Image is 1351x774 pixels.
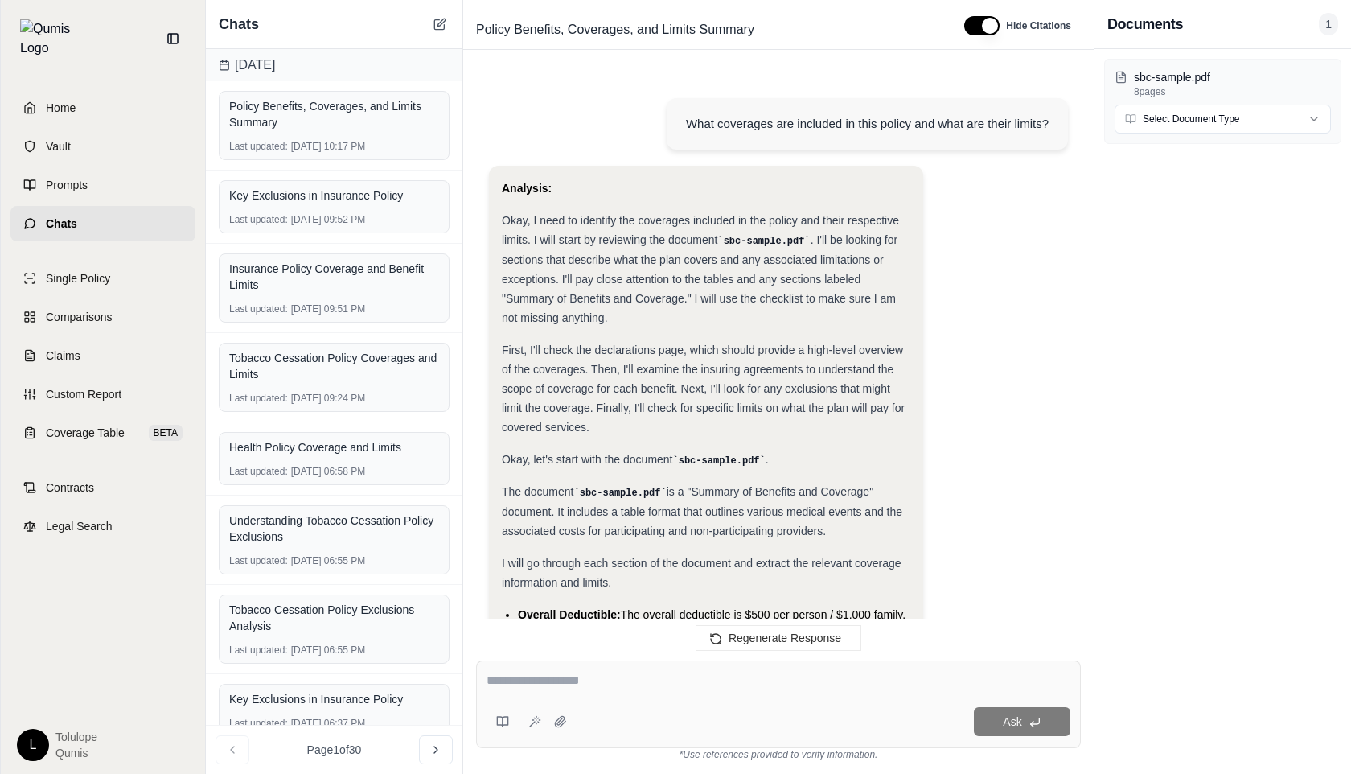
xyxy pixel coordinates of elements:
[10,261,195,296] a: Single Policy
[20,19,80,58] img: Qumis Logo
[673,455,766,467] code: sbc-sample.pdf
[46,177,88,193] span: Prompts
[502,344,905,434] span: First, I'll check the declarations page, which should provide a high-level overview of the covera...
[974,707,1070,736] button: Ask
[307,742,362,758] span: Page 1 of 30
[229,644,288,657] span: Last updated:
[46,138,71,154] span: Vault
[717,236,810,247] code: sbc-sample.pdf
[518,608,621,621] span: Overall Deductible:
[10,167,195,203] a: Prompts
[229,717,439,730] div: [DATE] 06:37 PM
[206,49,462,81] div: [DATE]
[10,206,195,241] a: Chats
[55,745,97,761] span: Qumis
[1006,19,1071,32] span: Hide Citations
[46,518,113,534] span: Legal Search
[1319,13,1338,35] span: 1
[229,350,439,382] div: Tobacco Cessation Policy Coverages and Limits
[229,140,288,153] span: Last updated:
[229,392,288,405] span: Last updated:
[229,465,439,478] div: [DATE] 06:58 PM
[55,729,97,745] span: Tolulope
[502,182,552,195] strong: Analysis:
[46,270,110,286] span: Single Policy
[1115,69,1331,98] button: sbc-sample.pdf8pages
[502,214,899,246] span: Okay, I need to identify the coverages included in the policy and their respective limits. I will...
[1134,69,1331,85] p: sbc-sample.pdf
[149,425,183,441] span: BETA
[1134,85,1331,98] p: 8 pages
[10,415,195,451] a: Coverage TableBETA
[46,480,94,496] span: Contracts
[229,691,439,707] div: Key Exclusions in Insurance Policy
[10,470,195,505] a: Contracts
[470,17,945,43] div: Edit Title
[10,508,195,544] a: Legal Search
[229,98,439,130] div: Policy Benefits, Coverages, and Limits Summary
[46,216,77,232] span: Chats
[1107,13,1183,35] h3: Documents
[502,557,901,589] span: I will go through each section of the document and extract the relevant coverage information and ...
[229,439,439,455] div: Health Policy Coverage and Limits
[10,377,195,412] a: Custom Report
[229,644,439,657] div: [DATE] 06:55 PM
[1003,715,1021,728] span: Ask
[574,488,667,499] code: sbc-sample.pdf
[229,213,288,226] span: Last updated:
[229,602,439,634] div: Tobacco Cessation Policy Exclusions Analysis
[229,554,288,567] span: Last updated:
[10,90,195,126] a: Home
[229,392,439,405] div: [DATE] 09:24 PM
[621,608,906,621] span: The overall deductible is $500 per person / $1,000 family.
[46,348,80,364] span: Claims
[686,114,1049,134] div: What coverages are included in this policy and what are their limits?
[229,213,439,226] div: [DATE] 09:52 PM
[502,233,897,324] span: . I'll be looking for sections that describe what the plan covers and any associated limitations ...
[219,13,259,35] span: Chats
[229,513,439,545] div: Understanding Tobacco Cessation Policy Exclusions
[10,299,195,335] a: Comparisons
[229,554,439,567] div: [DATE] 06:55 PM
[502,485,574,498] span: The document
[470,17,761,43] span: Policy Benefits, Coverages, and Limits Summary
[476,748,1081,761] div: *Use references provided to verify information.
[229,303,439,315] div: [DATE] 09:51 PM
[729,632,841,644] span: Regenerate Response
[229,261,439,293] div: Insurance Policy Coverage and Benefit Limits
[502,453,673,466] span: Okay, let's start with the document
[10,129,195,164] a: Vault
[46,100,76,116] span: Home
[160,26,186,51] button: Collapse sidebar
[17,729,49,761] div: L
[229,140,439,153] div: [DATE] 10:17 PM
[46,425,125,441] span: Coverage Table
[229,465,288,478] span: Last updated:
[46,309,112,325] span: Comparisons
[430,14,450,34] button: New Chat
[10,338,195,373] a: Claims
[696,625,861,651] button: Regenerate Response
[229,717,288,730] span: Last updated:
[502,485,902,537] span: is a "Summary of Benefits and Coverage" document. It includes a table format that outlines variou...
[229,187,439,204] div: Key Exclusions in Insurance Policy
[766,453,769,466] span: .
[229,303,288,315] span: Last updated:
[46,386,121,402] span: Custom Report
